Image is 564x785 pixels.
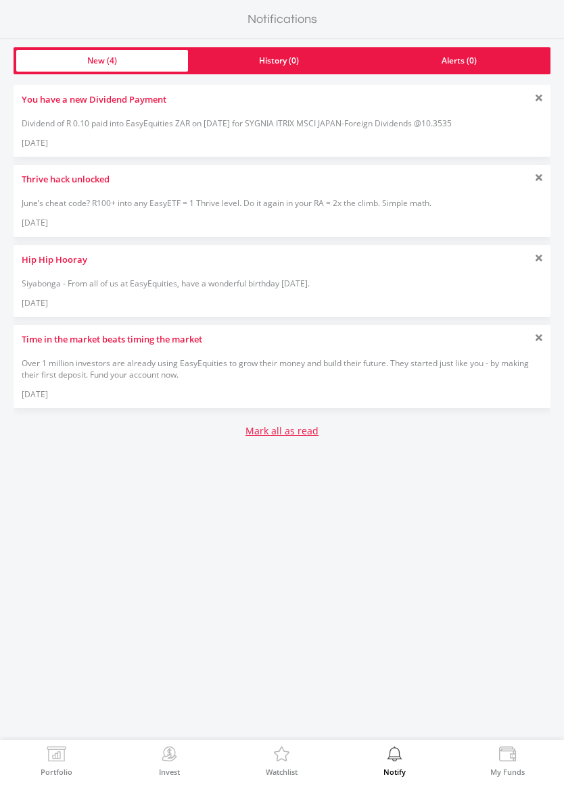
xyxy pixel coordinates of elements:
div: June’s cheat code? R100+ into any EasyETF = 1 Thrive level. Do it again in your RA = 2x the climb... [22,197,542,209]
img: Invest Now [159,746,180,765]
label: Watchlist [266,768,298,776]
div: [DATE] [22,137,542,149]
label: Time in the market beats timing the market [22,333,536,344]
a: Notify [383,746,406,776]
label: Hip Hip Hooray [22,253,536,264]
a: Alerts (0) [371,50,548,72]
a: Portfolio [41,746,72,776]
a: Mark all as read [245,424,319,438]
div: [DATE] [22,388,542,400]
div: Over 1 million investors are already using EasyEquities to grow their money and build their futur... [22,357,542,380]
img: View Portfolio [46,746,67,765]
label: Notifications [248,11,317,28]
label: Notify [383,768,406,776]
a: Invest [159,746,180,776]
img: View Notifications [384,746,405,765]
img: View Funds [497,746,518,765]
a: My Funds [490,746,525,776]
label: Thrive hack unlocked [22,173,536,184]
label: Invest [159,768,180,776]
div: [DATE] [22,297,542,309]
div: [DATE] [22,217,542,228]
img: Watchlist [271,746,292,765]
a: History (0) [188,50,370,72]
label: My Funds [490,768,525,776]
div: Dividend of R 0.10 paid into EasyEquities ZAR on [DATE] for SYGNIA ITRIX MSCI JAPAN-Foreign Divid... [22,118,542,129]
a: New (4) [16,50,188,72]
label: You have a new Dividend Payment [22,93,536,104]
div: Siyabonga - From all of us at EasyEquities, have a wonderful birthday [DATE]. [22,278,542,289]
a: Watchlist [266,746,298,776]
label: Portfolio [41,768,72,776]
